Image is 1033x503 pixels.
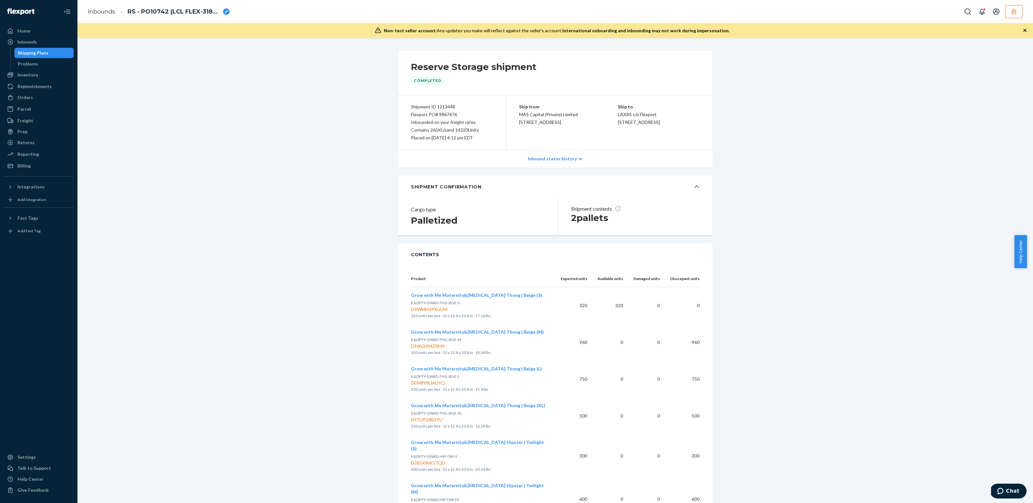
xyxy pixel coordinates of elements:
[519,112,578,125] span: MAS Capital (Private) Limited [STREET_ADDRESS]
[411,466,550,473] p: 300 units per box · 12 x 12.8 x 20.8 in · 20.24 lbs
[665,397,700,434] td: -500
[592,434,628,478] td: 0
[411,251,700,258] span: CONTENTS
[4,116,74,126] a: Freight
[17,454,36,460] div: Settings
[17,117,33,124] div: Freight
[561,276,587,282] p: Expected units
[411,403,545,408] span: Grow with Me Maternity&[MEDICAL_DATA] Thong | Beige (XL)
[665,324,700,361] td: -960
[556,324,592,361] td: 960
[562,28,730,33] span: International onboarding and inbounding may not work during impersonation.
[618,119,660,125] span: [STREET_ADDRESS]
[17,94,33,101] div: Orders
[411,300,460,305] span: K&DPTY-GWAD-THG-BGE-S
[411,343,550,349] div: D96N3KMZRMX
[665,361,700,397] td: -750
[665,287,700,324] td: 0
[17,487,49,493] div: Give Feedback
[17,39,37,45] div: Inbounds
[4,463,74,473] button: Talk to Support
[411,411,462,416] span: K&DPTY-GWAD-THG-BGE-XL
[4,92,74,103] a: Orders
[991,484,1027,500] iframe: Opens a widget where you can chat to one of our agents
[411,103,493,111] div: Shipment ID 1213448
[628,434,665,478] td: 0
[384,27,730,34] div: Any updates you make will reflect against the seller's account.
[384,28,437,33] span: Non-test seller account:
[4,104,74,114] a: Parcel
[17,184,45,190] div: Integrations
[411,329,544,335] button: Grow with Me Maternity&[MEDICAL_DATA] Thong | Beige (M)
[4,182,74,192] button: Integrations
[4,474,74,484] a: Help Center
[4,81,74,92] a: Replenishments
[17,72,38,78] div: Inventory
[556,287,592,324] td: 320
[88,8,115,15] a: Inbounds
[411,134,493,142] div: Placed on [DATE] 4:12 pm EDT
[4,485,74,495] button: Give Feedback
[411,483,544,495] span: Grow with Me Maternity&[MEDICAL_DATA] Hipster | Twilight (M)
[670,276,700,282] p: Discrepant units
[411,402,545,409] button: Grow with Me Maternity&[MEDICAL_DATA] Thong | Beige (XL)
[411,349,550,356] p: 320 units per box · 12 x 12.8 x 20.8 in · 18.04 lbs
[628,287,665,324] td: 0
[411,215,540,226] h2: Palletized
[17,197,46,202] div: Add Integration
[17,128,27,135] div: Prep
[571,212,700,224] h1: 2 pallets
[411,292,542,298] span: Grow with Me Maternity&[MEDICAL_DATA] Thong | Beige (S)
[528,156,577,162] p: Inbound status history
[411,454,457,459] span: K&DPTY-GWAD-HIP-TWI-S
[411,111,493,118] div: Flexport PO# 9867476
[411,76,444,85] div: Completed
[128,8,220,16] span: RS - PO10742 (LCL FLEX-3188310)
[17,83,52,90] div: Replenishments
[398,176,712,198] button: SHIPMENT CONFIRMATION
[411,366,542,372] button: Grow with Me Maternity&[MEDICAL_DATA] Thong | Beige (L)
[17,215,38,221] div: Fast Tags
[411,374,460,379] span: K&DPTY-GWAD-THG-BGE-L
[628,397,665,434] td: 0
[61,5,74,18] button: Close Navigation
[556,361,592,397] td: 750
[411,417,550,423] div: DYYUP24B3YU
[4,37,74,47] a: Inbounds
[592,324,628,361] td: 0
[598,276,623,282] p: Available units
[18,61,38,67] div: Problems
[15,48,74,58] a: Shipping Plans
[4,70,74,80] a: Inventory
[556,397,592,434] td: 500
[411,423,550,429] p: 250 units per box · 12 x 12.8 x 20.8 in · 16.28 lbs
[17,465,51,471] div: Talk to Support
[665,434,700,478] td: -300
[83,2,235,21] ol: breadcrumbs
[17,106,31,112] div: Parcel
[411,439,544,451] span: Grow with Me Maternity&[MEDICAL_DATA] Hipster | Twilight (S)
[411,313,550,319] p: 320 units per box · 12 x 12.8 x 20.8 in · 17.16 lbs
[961,5,974,18] button: Open Search Box
[411,118,493,126] div: Inbounded on your freight rates
[592,397,628,434] td: 0
[519,103,618,111] p: Ship from
[17,151,39,157] div: Reporting
[411,337,461,342] span: K&DPTY-GWAD-THG-BGE-M
[556,434,592,478] td: 300
[4,161,74,171] a: Billing
[411,386,550,393] p: 250 units per box · 12 x 12.8 x 20.8 in · 15.4 lbs
[4,137,74,148] a: Returns
[411,292,542,298] button: Grow with Me Maternity&[MEDICAL_DATA] Thong | Beige (S)
[411,184,482,190] h5: SHIPMENT CONFIRMATION
[18,50,48,56] div: Shipping Plans
[411,439,550,452] button: Grow with Me Maternity&[MEDICAL_DATA] Hipster | Twilight (S)
[4,226,74,236] a: Add Fast Tag
[4,149,74,159] a: Reporting
[592,361,628,397] td: 0
[411,497,459,502] span: K&DPTY-GWAD-HIP-TWI-M
[1014,235,1027,268] button: Help Center
[411,276,550,282] p: Product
